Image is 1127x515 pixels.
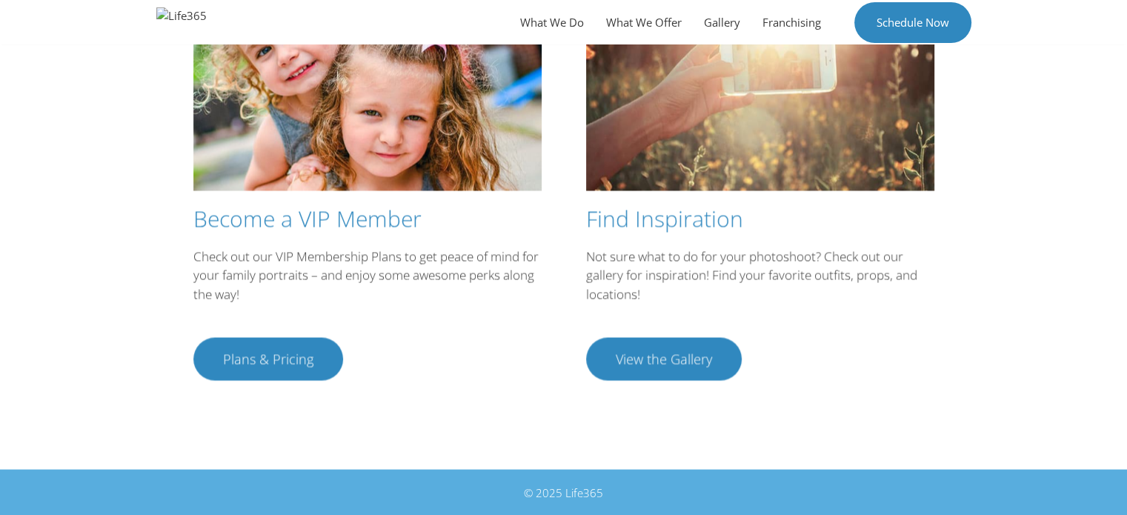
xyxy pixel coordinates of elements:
span: Plans & Pricing [223,352,313,365]
a: Schedule Now [854,2,971,43]
p: Not sure what to do for your photoshoot? Check out our gallery for inspiration! Find your favorit... [586,247,934,304]
span: View the Gallery [616,352,712,365]
div: © 2025 Life365 [156,484,971,501]
a: Plans & Pricing [193,337,343,380]
h3: Become a VIP Member [193,205,542,232]
a: View the Gallery [586,337,742,380]
p: Check out our VIP Membership Plans to get peace of mind for your family portraits – and enjoy som... [193,247,542,304]
h3: Find Inspiration [586,205,934,232]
